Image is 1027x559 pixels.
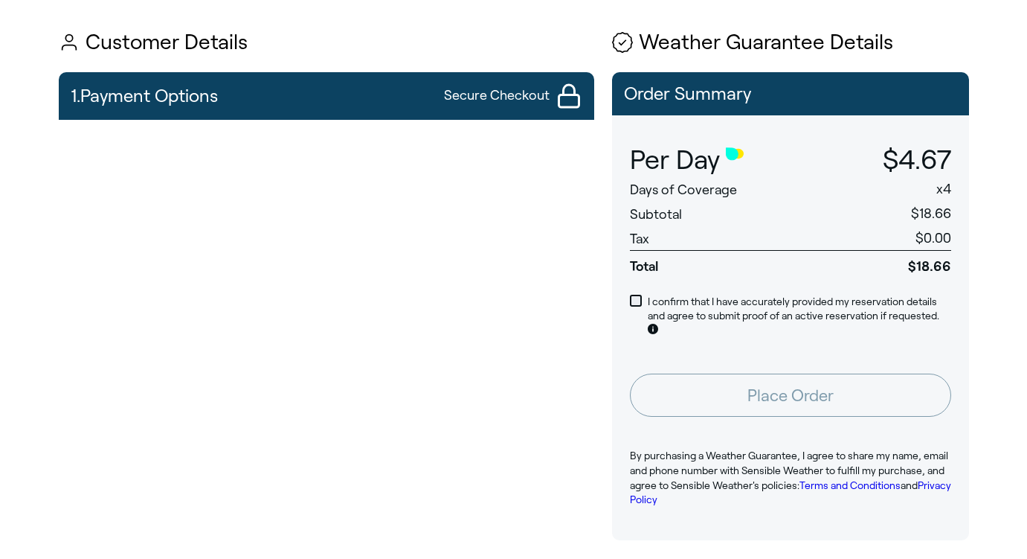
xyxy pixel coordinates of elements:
[630,231,649,246] span: Tax
[444,86,550,105] span: Secure Checkout
[911,206,951,221] span: $18.66
[624,84,957,103] p: Order Summary
[630,182,737,197] span: Days of Coverage
[799,479,901,491] a: Terms and Conditions
[59,31,594,54] h1: Customer Details
[71,78,218,114] h2: 1. Payment Options
[827,250,950,275] span: $18.66
[883,145,951,174] span: $4.67
[630,145,720,175] span: Per Day
[915,231,951,246] span: $0.00
[612,31,969,54] h1: Weather Guarantee Details
[936,182,951,197] span: x 4
[630,374,951,417] button: Place Order
[630,250,828,275] span: Total
[630,207,682,222] span: Subtotal
[648,295,951,339] p: I confirm that I have accurately provided my reservation details and agree to submit proof of an ...
[630,449,951,507] p: By purchasing a Weather Guarantee, I agree to share my name, email and phone number with Sensible...
[59,72,594,120] button: 1.Payment OptionsSecure Checkout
